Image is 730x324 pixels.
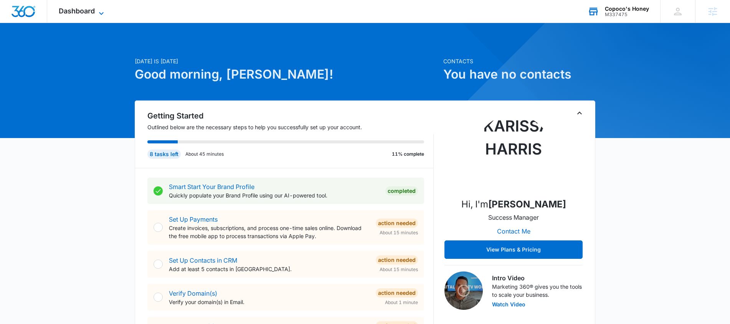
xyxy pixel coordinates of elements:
[380,229,418,236] span: About 15 minutes
[147,150,181,159] div: 8 tasks left
[169,215,218,223] a: Set Up Payments
[169,265,370,273] p: Add at least 5 contacts in [GEOGRAPHIC_DATA].
[575,109,584,118] button: Toggle Collapse
[376,255,418,265] div: Action Needed
[605,6,649,12] div: account name
[376,219,418,228] div: Action Needed
[185,151,224,158] p: About 45 minutes
[135,65,439,84] h1: Good morning, [PERSON_NAME]!
[488,199,566,210] strong: [PERSON_NAME]
[135,57,439,65] p: [DATE] is [DATE]
[169,191,379,199] p: Quickly populate your Brand Profile using our AI-powered tool.
[169,257,237,264] a: Set Up Contacts in CRM
[169,183,254,191] a: Smart Start Your Brand Profile
[385,186,418,196] div: Completed
[147,110,434,122] h2: Getting Started
[147,123,434,131] p: Outlined below are the necessary steps to help you successfully set up your account.
[59,7,95,15] span: Dashboard
[169,298,370,306] p: Verify your domain(s) in Email.
[492,273,583,283] h3: Intro Video
[392,151,424,158] p: 11% complete
[444,240,583,259] button: View Plans & Pricing
[444,271,483,310] img: Intro Video
[461,197,566,211] p: Hi, I'm
[385,299,418,306] span: About 1 minute
[492,283,583,299] p: Marketing 360® gives you the tools to scale your business.
[605,12,649,17] div: account id
[169,289,217,297] a: Verify Domain(s)
[489,222,538,240] button: Contact Me
[443,65,595,84] h1: You have no contacts
[492,302,525,307] button: Watch Video
[169,224,370,240] p: Create invoices, subscriptions, and process one-time sales online. Download the free mobile app t...
[488,213,539,222] p: Success Manager
[380,266,418,273] span: About 15 minutes
[475,115,552,191] img: Karissa Harris
[376,288,418,298] div: Action Needed
[443,57,595,65] p: Contacts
